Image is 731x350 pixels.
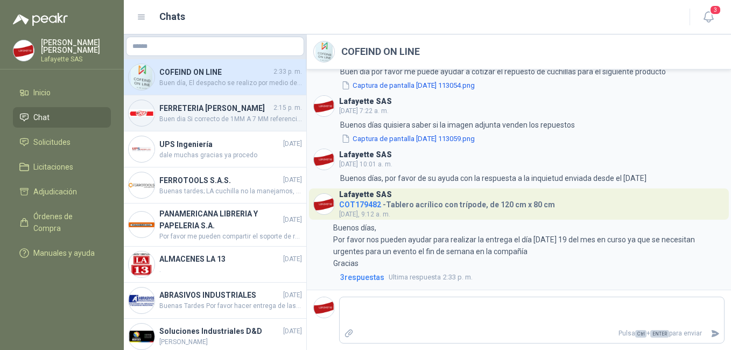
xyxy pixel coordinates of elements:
span: [DATE] [283,326,302,337]
a: Solicitudes [13,132,111,152]
a: Chat [13,107,111,128]
a: Manuales y ayuda [13,243,111,263]
span: ENTER [650,330,669,338]
p: [PERSON_NAME] [PERSON_NAME] [41,39,111,54]
span: [DATE] [283,290,302,300]
span: Ultima respuesta [389,272,441,283]
h3: Lafayette SAS [339,192,392,198]
p: Buenos días quisiera saber si la imagen adjunta venden los repuestos [340,119,575,131]
span: Buen dia Si correcto de 1MM A 7 MM referencia 186-105 De Mitutoyo [159,114,302,124]
a: Company LogoABRASIVOS INDUSTRIALES[DATE]Buenas Tardes Por favor hacer entrega de las 9 unidades [124,283,306,319]
a: Órdenes de Compra [13,206,111,239]
img: Company Logo [314,41,334,62]
h4: Soluciones Industriales D&D [159,325,281,337]
img: Company Logo [129,288,154,313]
h4: PANAMERICANA LIBRERIA Y PAPELERIA S.A. [159,208,281,232]
span: 3 [709,5,721,15]
img: Company Logo [314,96,334,116]
span: 2:33 p. m. [273,67,302,77]
img: Company Logo [314,297,334,318]
span: [DATE] [283,215,302,225]
button: Captura de pantalla [DATE] 113059.png [340,133,476,144]
a: 3respuestasUltima respuesta2:33 p. m. [338,271,725,283]
a: Company LogoUPS Ingeniería[DATE]dale muchas gracias ya procedo [124,131,306,167]
img: Company Logo [13,40,34,61]
span: Licitaciones [33,161,73,173]
span: 2:33 p. m. [389,272,473,283]
span: [DATE] [283,254,302,264]
a: Adjudicación [13,181,111,202]
a: Company LogoPANAMERICANA LIBRERIA Y PAPELERIA S.A.[DATE]Por favor me pueden compartir el soporte ... [124,204,306,247]
img: Company Logo [314,194,334,214]
p: Pulsa + para enviar [358,324,707,343]
button: 3 [699,8,718,27]
a: Company LogoCOFEIND ON LINE2:33 p. m.Buen día, El despacho se realizo por medio de transportista ... [124,59,306,95]
span: [PERSON_NAME] [159,337,302,347]
h3: Lafayette SAS [339,152,392,158]
img: Company Logo [129,136,154,162]
span: 3 respuesta s [340,271,384,283]
span: Inicio [33,87,51,99]
span: 2:15 p. m. [273,103,302,113]
img: Company Logo [129,100,154,126]
span: [DATE] [283,175,302,185]
img: Company Logo [129,324,154,349]
span: COT179482 [339,200,381,209]
p: Buen dia por favor me puede ayudar a cotizar el repuesto de cuchillas para el siguiente producto [340,66,666,78]
span: . [159,265,302,275]
label: Adjuntar archivos [340,324,358,343]
h3: Lafayette SAS [339,99,392,104]
h4: FERRETERIA [PERSON_NAME] [159,102,271,114]
img: Company Logo [129,172,154,198]
span: Chat [33,111,50,123]
span: [DATE] 7:22 a. m. [339,107,389,115]
h2: COFEIND ON LINE [341,44,420,59]
span: Órdenes de Compra [33,211,101,234]
span: Solicitudes [33,136,71,148]
h4: ABRASIVOS INDUSTRIALES [159,289,281,301]
a: Company LogoFERRETERIA [PERSON_NAME]2:15 p. m.Buen dia Si correcto de 1MM A 7 MM referencia 186-1... [124,95,306,131]
h4: FERROTOOLS S.A.S. [159,174,281,186]
a: Company LogoALMACENES LA 13[DATE]. [124,247,306,283]
span: Buenas tardes; LA cuchilla no la manejamos, solo el producto completo. [159,186,302,197]
span: Buen día, El despacho se realizo por medio de transportista privado. No genera Guía de rastreo so... [159,78,302,88]
button: Captura de pantalla [DATE] 113054.png [340,80,476,91]
span: [DATE] [283,139,302,149]
img: Company Logo [314,149,334,170]
button: Enviar [706,324,724,343]
h4: COFEIND ON LINE [159,66,271,78]
img: Company Logo [129,64,154,90]
span: Adjudicación [33,186,77,198]
span: Buenas Tardes Por favor hacer entrega de las 9 unidades [159,301,302,311]
p: Buenos días, por favor de su ayuda con la respuesta a la inquietud enviada desde el [DATE] [340,172,646,184]
img: Company Logo [129,212,154,237]
a: Licitaciones [13,157,111,177]
p: Buenos días, Por favor nos pueden ayudar para realizar la entrega el día [DATE] 19 del mes en cur... [333,222,725,269]
h4: UPS Ingeniería [159,138,281,150]
span: [DATE], 9:12 a. m. [339,211,390,218]
p: Lafayette SAS [41,56,111,62]
span: Ctrl [635,330,646,338]
a: Company LogoFERROTOOLS S.A.S.[DATE]Buenas tardes; LA cuchilla no la manejamos, solo el producto c... [124,167,306,204]
span: dale muchas gracias ya procedo [159,150,302,160]
span: Por favor me pueden compartir el soporte de recibido ya que no se encuentra la mercancía [159,232,302,242]
h1: Chats [159,9,185,24]
h4: - Tablero acrílico con trípode, de 120 cm x 80 cm [339,198,555,208]
span: [DATE] 10:01 a. m. [339,160,392,168]
img: Logo peakr [13,13,68,26]
a: Inicio [13,82,111,103]
img: Company Logo [129,251,154,277]
span: Manuales y ayuda [33,247,95,259]
h4: ALMACENES LA 13 [159,253,281,265]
